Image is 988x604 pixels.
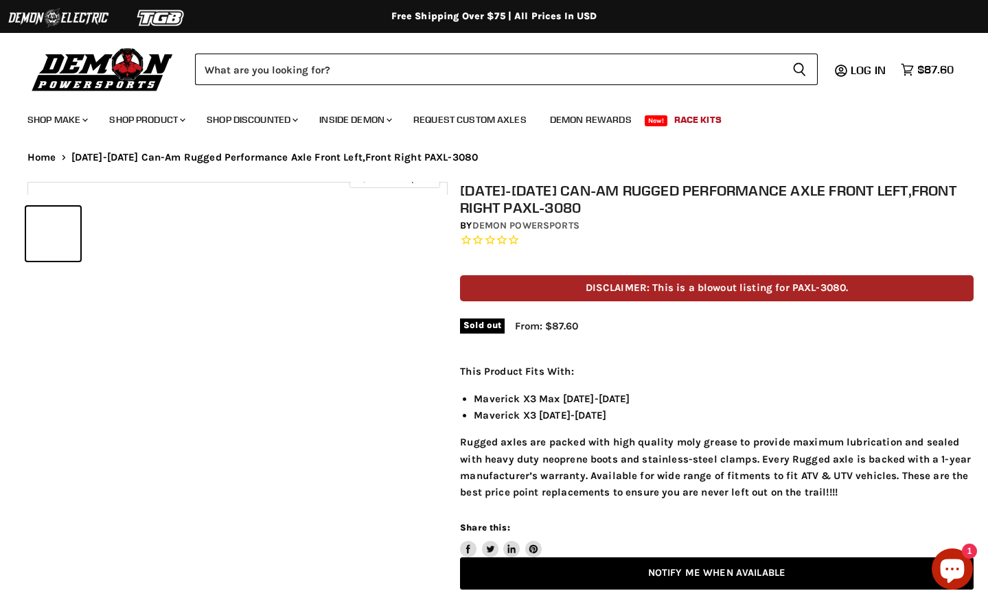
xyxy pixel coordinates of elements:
a: Log in [845,64,894,76]
a: Inside Demon [309,106,400,134]
h1: [DATE]-[DATE] Can-Am Rugged Performance Axle Front Left,Front Right PAXL-3080 [460,182,973,216]
a: Notify Me When Available [460,557,973,590]
a: Shop Discounted [196,106,306,134]
form: Product [195,54,818,85]
ul: Main menu [17,100,950,134]
a: Request Custom Axles [403,106,537,134]
img: Demon Electric Logo 2 [7,5,110,31]
button: 2019-2023 Can-Am Rugged Performance Axle Front Left,Front Right PAXL-3080 thumbnail [26,207,80,261]
span: New! [645,115,668,126]
span: $87.60 [917,63,954,76]
span: Log in [851,63,886,77]
div: by [460,218,973,233]
li: Maverick X3 [DATE]-[DATE] [474,407,973,423]
li: Maverick X3 Max [DATE]-[DATE] [474,391,973,407]
a: Shop Make [17,106,96,134]
img: TGB Logo 2 [110,5,213,31]
button: Search [781,54,818,85]
input: Search [195,54,781,85]
span: Rated 0.0 out of 5 stars 0 reviews [460,233,973,248]
a: Demon Powersports [472,220,579,231]
span: Click to expand [356,173,433,183]
aside: Share this: [460,522,542,558]
span: Share this: [460,522,509,533]
div: Rugged axles are packed with high quality moly grease to provide maximum lubrication and sealed w... [460,363,973,501]
a: Demon Rewards [540,106,642,134]
img: Demon Powersports [27,45,178,93]
span: Sold out [460,318,505,334]
span: From: $87.60 [515,320,578,332]
a: Race Kits [664,106,732,134]
a: $87.60 [894,60,961,80]
span: [DATE]-[DATE] Can-Am Rugged Performance Axle Front Left,Front Right PAXL-3080 [71,152,479,163]
p: DISCLAIMER: This is a blowout listing for PAXL-3080. [460,275,973,301]
inbox-online-store-chat: Shopify online store chat [928,548,977,593]
a: Shop Product [99,106,194,134]
p: This Product Fits With: [460,363,973,380]
a: Home [27,152,56,163]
